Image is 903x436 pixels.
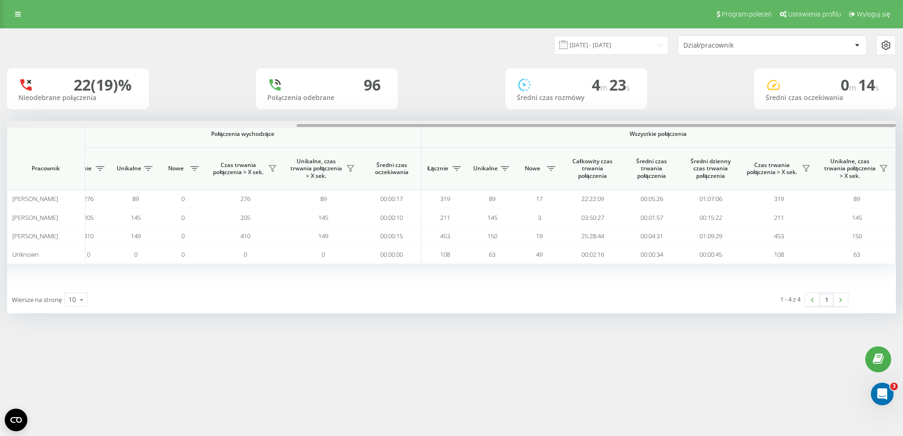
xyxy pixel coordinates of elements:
span: 410 [84,232,94,240]
div: 1 - 4 z 4 [780,294,801,304]
span: s [875,83,879,93]
td: 00:15:22 [681,208,740,226]
span: 89 [853,194,860,203]
span: 453 [440,232,450,240]
span: 0 [87,250,90,259]
span: Program poleceń [722,10,772,18]
span: 3 [538,213,541,222]
span: 149 [131,232,141,240]
span: 0 [181,250,185,259]
span: Unikalne, czas trwania połączenia > X sek. [823,158,877,180]
span: Ustawienia profilu [788,10,841,18]
div: Połączenia odebrane [267,94,386,102]
span: 108 [440,250,450,259]
span: Wszystkie połączenia [449,130,868,138]
td: 00:00:10 [362,208,421,226]
td: 00:00:45 [681,245,740,264]
span: 0 [134,250,137,259]
span: 3 [890,383,898,390]
span: 0 [181,213,185,222]
span: Czas trwania połączenia > X sek. [745,161,799,176]
span: 0 [841,75,858,95]
span: 319 [440,194,450,203]
td: 01:09:29 [681,227,740,245]
span: 108 [774,250,784,259]
td: 00:01:57 [622,208,681,226]
td: 25:28:44 [563,227,622,245]
span: 63 [853,250,860,259]
td: 00:00:17 [362,190,421,208]
span: 0 [322,250,325,259]
div: Średni czas rozmówy [517,94,636,102]
span: 145 [318,213,328,222]
span: Nowe [164,165,187,172]
span: 23 [609,75,630,95]
span: s [626,83,630,93]
span: 4 [592,75,609,95]
span: Średni czas trwania połączenia [629,158,674,180]
span: Średni czas oczekiwania [369,161,414,176]
span: Unikalne, czas trwania połączenia > X sek. [289,158,343,180]
span: 319 [774,194,784,203]
td: 00:00:34 [622,245,681,264]
span: 89 [489,194,495,203]
span: 0 [181,232,185,240]
div: 96 [364,76,381,94]
a: 1 [819,293,834,306]
span: Połączenia wychodzące [87,130,399,138]
span: Unikalne [117,165,141,172]
span: 276 [240,194,250,203]
span: [PERSON_NAME] [12,232,58,240]
span: 211 [774,213,784,222]
span: 205 [240,213,250,222]
span: 276 [84,194,94,203]
span: 17 [536,194,543,203]
td: 03:50:27 [563,208,622,226]
span: 410 [240,232,250,240]
span: 0 [244,250,247,259]
span: Średni dzienny czas trwania połączenia [688,158,733,180]
span: Unikalne [473,165,498,172]
span: 14 [858,75,879,95]
span: m [600,83,609,93]
td: 00:04:31 [622,227,681,245]
td: 00:00:00 [362,245,421,264]
span: Unknown [12,250,39,259]
span: Pracownik [15,165,77,172]
span: 145 [852,213,862,222]
span: 211 [440,213,450,222]
span: 63 [489,250,495,259]
span: [PERSON_NAME] [12,194,58,203]
span: m [849,83,858,93]
span: 89 [132,194,139,203]
span: 150 [852,232,862,240]
div: Średni czas oczekiwania [766,94,885,102]
td: 22:22:09 [563,190,622,208]
span: Nowe [520,165,544,172]
div: Nieodebrane połączenia [18,94,137,102]
span: 0 [181,194,185,203]
span: Całkowity czas trwania połączenia [570,158,615,180]
span: 89 [320,194,327,203]
div: 22 (19)% [74,76,132,94]
td: 00:00:15 [362,227,421,245]
div: 10 [68,295,76,304]
span: 145 [487,213,497,222]
span: Czas trwania połączenia > X sek. [211,161,265,176]
span: [PERSON_NAME] [12,213,58,222]
iframe: Intercom live chat [871,383,894,405]
span: 453 [774,232,784,240]
span: 49 [536,250,543,259]
span: Wyloguj się [857,10,890,18]
td: 00:05:26 [622,190,681,208]
span: 19 [536,232,543,240]
span: 149 [318,232,328,240]
span: Wiersze na stronę [12,295,62,304]
span: 145 [131,213,141,222]
span: Łącznie [426,165,450,172]
span: 150 [487,232,497,240]
div: Dział/pracownik [683,42,796,50]
td: 01:07:06 [681,190,740,208]
span: 205 [84,213,94,222]
button: Open CMP widget [5,409,27,431]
